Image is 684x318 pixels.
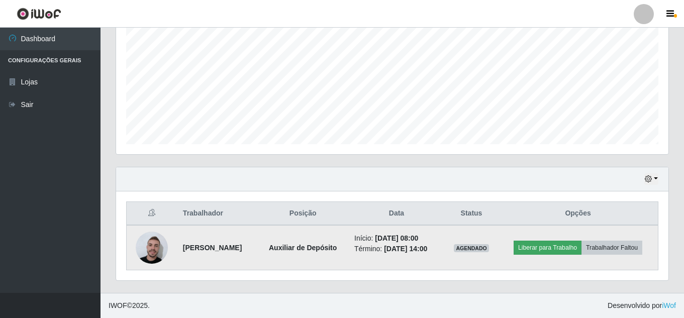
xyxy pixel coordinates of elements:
time: [DATE] 14:00 [384,245,427,253]
strong: Auxiliar de Depósito [269,244,337,252]
th: Posição [257,202,348,226]
strong: [PERSON_NAME] [183,244,242,252]
th: Trabalhador [177,202,257,226]
th: Status [445,202,498,226]
span: IWOF [109,301,127,309]
button: Trabalhador Faltou [581,241,642,255]
img: 1744226938039.jpeg [136,230,168,266]
button: Liberar para Trabalho [514,241,581,255]
li: Término: [354,244,439,254]
span: AGENDADO [454,244,489,252]
img: CoreUI Logo [17,8,61,20]
span: Desenvolvido por [608,300,676,311]
span: © 2025 . [109,300,150,311]
th: Opções [498,202,658,226]
a: iWof [662,301,676,309]
li: Início: [354,233,439,244]
time: [DATE] 08:00 [375,234,418,242]
th: Data [348,202,445,226]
